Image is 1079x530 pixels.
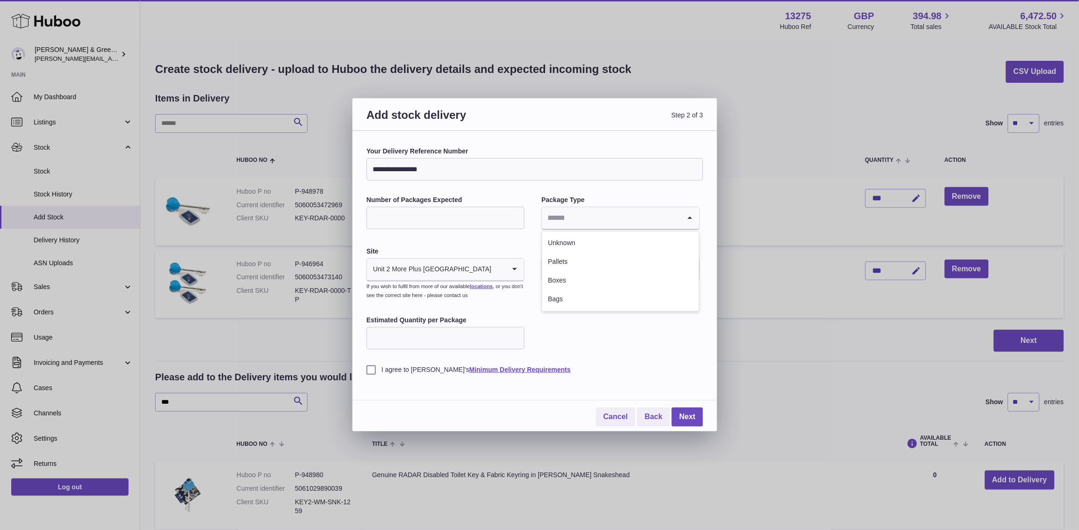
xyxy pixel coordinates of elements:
label: I agree to [PERSON_NAME]'s [367,365,703,374]
a: Back [637,407,670,427]
div: Search for option [367,259,524,281]
label: Expected Delivery Date [541,247,699,256]
a: locations [470,283,493,289]
span: Step 2 of 3 [535,108,703,133]
a: Next [672,407,703,427]
h3: Add stock delivery [367,108,535,133]
small: If you wish to fulfil from more of our available , or you don’t see the correct site here - pleas... [367,283,523,298]
label: Estimated Quantity per Package [367,316,525,325]
a: Minimum Delivery Requirements [469,366,571,373]
input: Search for option [492,259,505,280]
label: Number of Packages Expected [367,196,525,204]
a: Cancel [596,407,635,427]
span: Unit 2 More Plus [GEOGRAPHIC_DATA] [367,259,492,280]
label: Site [367,247,525,256]
label: Package Type [541,196,699,204]
label: Your Delivery Reference Number [367,147,703,156]
input: Search for option [542,207,680,229]
div: Search for option [542,207,699,230]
